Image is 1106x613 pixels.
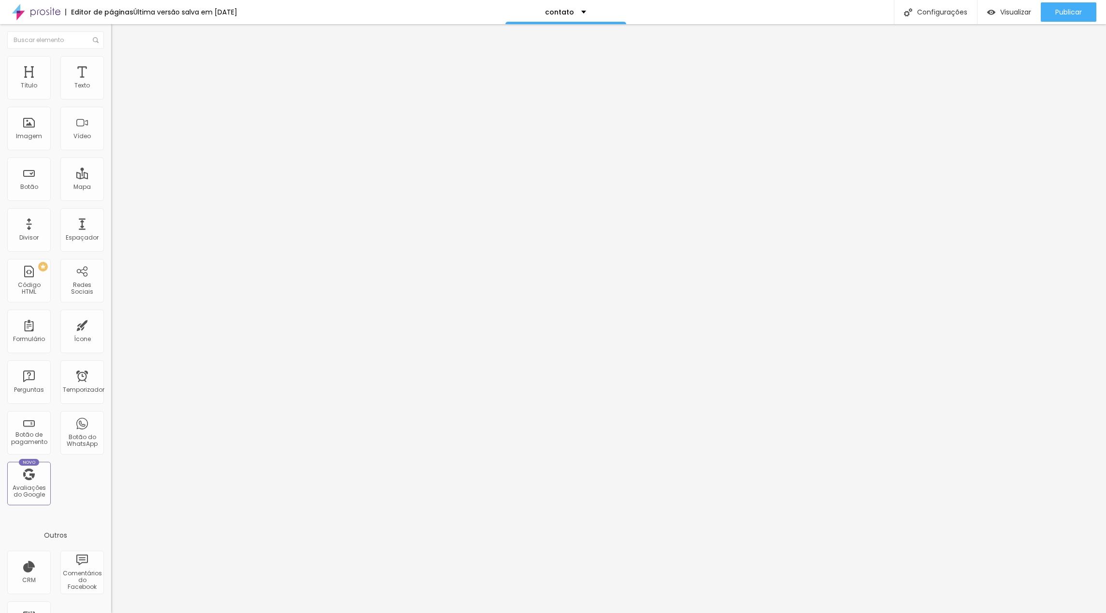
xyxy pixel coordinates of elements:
img: view-1.svg [987,8,995,16]
font: Última versão salva em [DATE] [133,7,237,17]
font: Botão [20,183,38,191]
font: Espaçador [66,233,99,242]
font: contato [545,7,574,17]
img: Ícone [904,8,912,16]
font: Vídeo [73,132,91,140]
font: Botão de pagamento [11,430,47,445]
font: Divisor [19,233,39,242]
font: Imagem [16,132,42,140]
font: Outros [44,530,67,540]
font: Formulário [13,335,45,343]
font: Código HTML [18,281,41,296]
font: Mapa [73,183,91,191]
font: Perguntas [14,385,44,394]
iframe: Editor [111,24,1106,613]
font: Ícone [74,335,91,343]
font: Configurações [917,7,967,17]
font: Temporizador [63,385,104,394]
font: Título [21,81,37,89]
font: Novo [23,459,36,465]
font: Publicar [1055,7,1082,17]
font: Editor de páginas [71,7,133,17]
font: Redes Sociais [71,281,93,296]
font: Texto [74,81,90,89]
input: Buscar elemento [7,31,104,49]
font: CRM [22,576,36,584]
font: Visualizar [1000,7,1031,17]
font: Botão do WhatsApp [67,433,98,448]
font: Avaliações do Google [13,484,46,499]
font: Comentários do Facebook [63,569,102,591]
img: Ícone [93,37,99,43]
button: Visualizar [977,2,1041,22]
button: Publicar [1041,2,1096,22]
